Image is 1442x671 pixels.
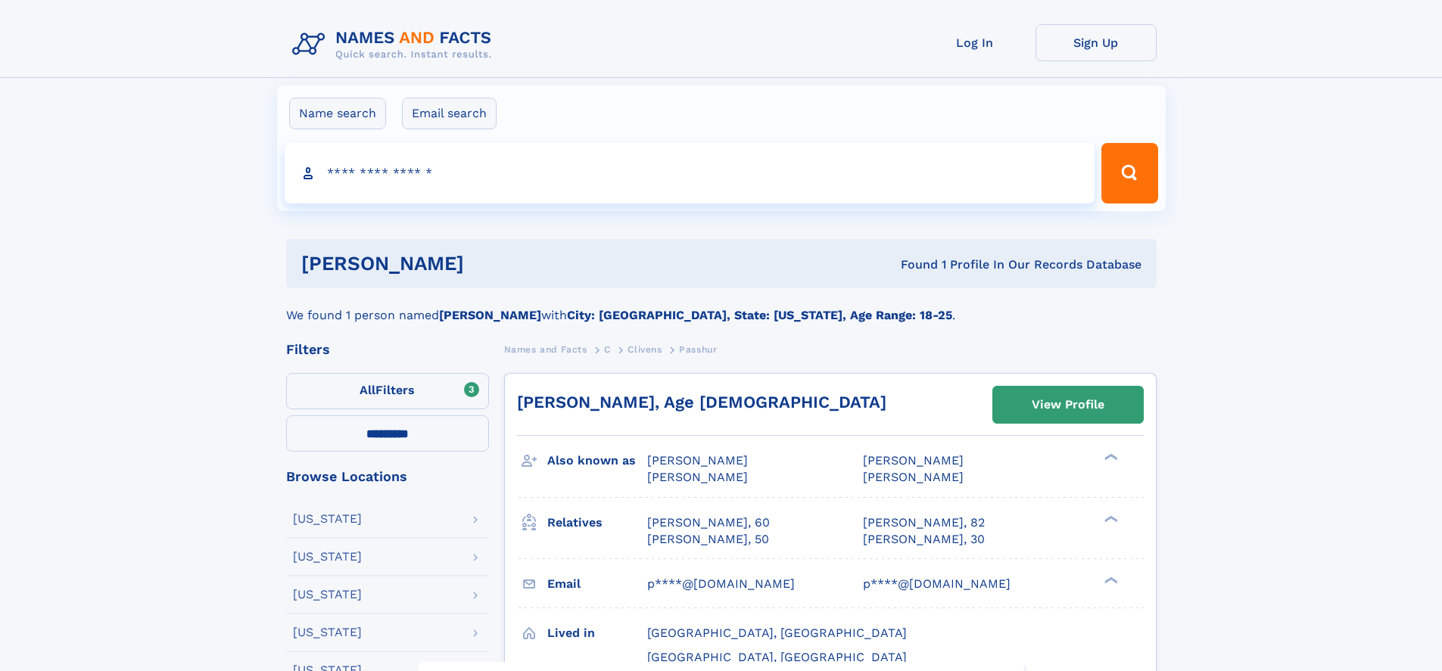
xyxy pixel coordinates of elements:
[628,344,662,355] span: Clivens
[285,143,1095,203] input: search input
[628,340,662,359] a: Clivens
[914,24,1036,61] a: Log In
[547,571,647,597] h3: Email
[863,531,985,548] a: [PERSON_NAME], 30
[293,589,362,601] div: [US_STATE]
[289,98,386,129] label: Name search
[286,288,1157,325] div: We found 1 person named with .
[439,308,541,322] b: [PERSON_NAME]
[993,387,1143,423] a: View Profile
[1032,387,1104,422] div: View Profile
[547,510,647,536] h3: Relatives
[647,626,907,640] span: [GEOGRAPHIC_DATA], [GEOGRAPHIC_DATA]
[1101,514,1119,523] div: ❯
[504,340,587,359] a: Names and Facts
[679,344,717,355] span: Passhur
[863,514,985,531] a: [PERSON_NAME], 82
[604,340,611,359] a: C
[863,453,964,468] span: [PERSON_NAME]
[286,373,489,409] label: Filters
[517,393,886,412] a: [PERSON_NAME], Age [DEMOGRAPHIC_DATA]
[286,470,489,483] div: Browse Locations
[647,453,748,468] span: [PERSON_NAME]
[682,256,1141,273] div: Found 1 Profile In Our Records Database
[402,98,497,129] label: Email search
[1101,143,1157,203] button: Search Button
[647,470,748,484] span: [PERSON_NAME]
[301,254,683,273] h1: [PERSON_NAME]
[547,448,647,474] h3: Also known as
[1101,452,1119,462] div: ❯
[567,308,952,322] b: City: [GEOGRAPHIC_DATA], State: [US_STATE], Age Range: 18-25
[863,470,964,484] span: [PERSON_NAME]
[286,343,489,356] div: Filters
[647,650,907,664] span: [GEOGRAPHIC_DATA], [GEOGRAPHIC_DATA]
[293,513,362,525] div: [US_STATE]
[360,383,375,397] span: All
[1036,24,1157,61] a: Sign Up
[647,531,769,548] a: [PERSON_NAME], 50
[293,551,362,563] div: [US_STATE]
[604,344,611,355] span: C
[1101,575,1119,585] div: ❯
[293,626,362,638] div: [US_STATE]
[547,620,647,646] h3: Lived in
[286,24,504,65] img: Logo Names and Facts
[647,514,770,531] a: [PERSON_NAME], 60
